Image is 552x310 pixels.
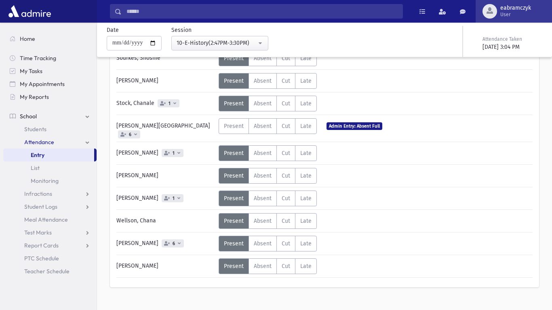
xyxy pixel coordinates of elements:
span: Late [300,77,312,84]
span: Student Logs [24,203,57,210]
div: [PERSON_NAME] [112,168,219,184]
div: AttTypes [219,50,317,66]
span: Absent [254,77,272,84]
span: Late [300,123,312,130]
span: Late [300,218,312,224]
span: Present [224,240,244,247]
a: Attendance [3,136,97,149]
span: Cut [282,172,290,179]
span: Present [224,55,244,62]
span: Cut [282,55,290,62]
div: AttTypes [219,236,317,251]
span: Late [300,195,312,202]
span: My Tasks [20,67,42,75]
div: AttTypes [219,258,317,274]
span: Late [300,263,312,270]
span: Present [224,172,244,179]
span: Absent [254,100,272,107]
span: Present [224,263,244,270]
span: My Reports [20,93,49,101]
span: Admin Entry: Absent Full [327,122,382,130]
a: Teacher Schedule [3,265,97,278]
span: Attendance [24,138,54,146]
span: Present [224,218,244,224]
span: Cut [282,263,290,270]
span: Absent [254,123,272,130]
span: Absent [254,263,272,270]
span: Absent [254,218,272,224]
span: My Appointments [20,80,65,88]
a: Student Logs [3,200,97,213]
div: Attendance Taken [482,36,541,43]
span: 1 [171,196,176,201]
label: Date [107,26,119,34]
a: Home [3,32,97,45]
label: Session [171,26,192,34]
a: Infractions [3,187,97,200]
div: [PERSON_NAME] [112,191,219,206]
span: Cut [282,240,290,247]
div: AttTypes [219,191,317,206]
span: Cut [282,77,290,84]
span: Report Cards [24,242,59,249]
span: Late [300,150,312,157]
div: AttTypes [219,96,317,111]
span: eabramczyk [500,5,531,11]
span: Absent [254,195,272,202]
div: [PERSON_NAME] [112,258,219,274]
a: My Tasks [3,65,97,77]
div: AttTypes [219,168,317,184]
input: Search [122,4,402,19]
span: Cut [282,100,290,107]
div: AttTypes [219,118,317,134]
span: Present [224,195,244,202]
a: My Appointments [3,77,97,90]
span: Students [24,126,46,133]
a: My Reports [3,90,97,103]
button: 10-E-History(2:47PM-3:30PM) [171,36,268,50]
span: Absent [254,55,272,62]
div: AttTypes [219,213,317,229]
a: School [3,110,97,123]
div: [PERSON_NAME] [112,73,219,89]
div: Stock, Chanale [112,96,219,111]
span: Meal Attendance [24,216,68,223]
span: Absent [254,150,272,157]
span: 1 [171,151,176,156]
span: Monitoring [31,177,59,184]
a: List [3,161,97,174]
a: Monitoring [3,174,97,187]
span: Time Tracking [20,54,56,62]
a: Time Tracking [3,52,97,65]
span: Late [300,240,312,247]
span: Entry [31,151,44,159]
div: AttTypes [219,73,317,89]
span: 6 [127,132,133,137]
a: Entry [3,149,94,161]
span: 6 [171,241,177,246]
span: Present [224,123,244,130]
a: Test Marks [3,226,97,239]
div: [PERSON_NAME] [112,236,219,251]
span: PTC Schedule [24,255,59,262]
a: Meal Attendance [3,213,97,226]
img: AdmirePro [6,3,53,19]
div: [DATE] 3:04 PM [482,43,541,51]
span: Test Marks [24,229,52,236]
div: [PERSON_NAME] [112,145,219,161]
div: Wellson, Chana [112,213,219,229]
div: [PERSON_NAME][GEOGRAPHIC_DATA] [112,118,219,138]
span: Teacher Schedule [24,268,70,275]
span: Cut [282,218,290,224]
span: Cut [282,195,290,202]
span: Home [20,35,35,42]
span: 1 [167,101,172,106]
span: User [500,11,531,18]
span: Cut [282,150,290,157]
div: AttTypes [219,145,317,161]
span: School [20,113,37,120]
span: Late [300,100,312,107]
a: Students [3,123,97,136]
a: Report Cards [3,239,97,252]
a: PTC Schedule [3,252,97,265]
